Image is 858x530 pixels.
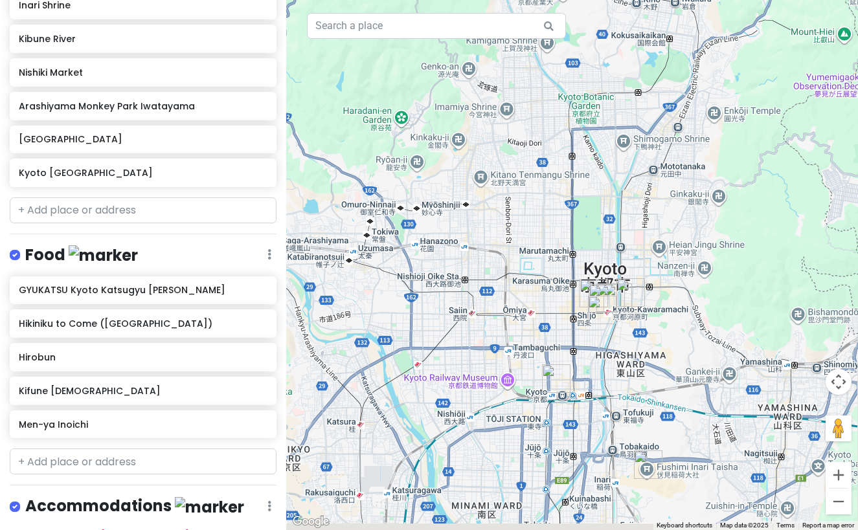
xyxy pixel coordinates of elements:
div: Inari Shrine [542,364,570,393]
h6: Men-ya Inoichi [19,419,267,430]
a: Open this area in Google Maps (opens a new window) [289,513,332,530]
h4: Accommodations [25,496,244,517]
input: + Add place or address [10,197,277,223]
a: Report a map error [802,522,854,529]
button: Keyboard shortcuts [657,521,712,530]
input: + Add place or address [10,448,277,474]
div: Fushimi Inari Taisha [634,450,662,479]
h6: Kyoto [GEOGRAPHIC_DATA] [19,167,267,179]
div: Hikiniku to Come (Kyoto) [616,278,645,307]
h6: Kifune [DEMOGRAPHIC_DATA] [19,385,267,397]
div: Nishiki Market [580,279,608,307]
h6: Nishiki Market [19,67,267,78]
h6: Hirobun [19,351,267,363]
div: Men-ya Inoichi [588,296,616,324]
button: Zoom out [826,489,852,514]
button: Map camera controls [826,369,852,395]
button: Drag Pegman onto the map to open Street View [826,415,852,441]
h6: [GEOGRAPHIC_DATA] [19,133,267,145]
h6: Arashiyama Monkey Park Iwatayama [19,100,267,112]
img: marker [175,497,244,517]
img: marker [69,245,138,265]
input: Search a place [307,13,566,39]
h6: GYUKATSU Kyoto Katsugyu [PERSON_NAME] [19,284,267,296]
h6: Kibune River [19,33,267,45]
img: Google [289,513,332,530]
div: Kyoto Shinkyogoku Shopping Street [589,284,617,313]
span: Map data ©2025 [720,522,769,529]
div: GYUKATSU Kyoto Katsugyu Shijo Kawaramachi [596,283,625,312]
button: Zoom in [826,462,852,488]
h4: Food [25,245,138,266]
h6: Hikiniku to Come ([GEOGRAPHIC_DATA]) [19,318,267,329]
a: Terms (opens in new tab) [776,522,795,529]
